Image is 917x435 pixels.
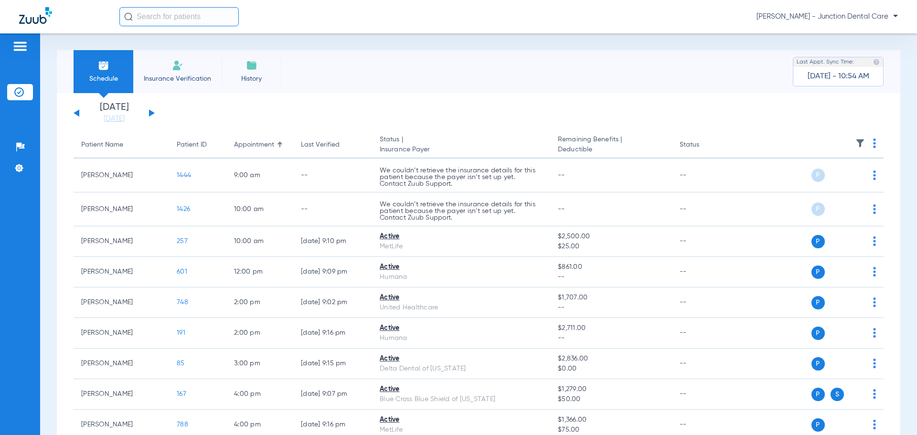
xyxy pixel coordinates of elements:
[380,333,543,343] div: Humana
[301,140,364,150] div: Last Verified
[831,388,844,401] span: S
[380,272,543,282] div: Humana
[558,394,664,404] span: $50.00
[672,318,736,349] td: --
[177,140,207,150] div: Patient ID
[672,349,736,379] td: --
[811,169,825,182] span: P
[380,415,543,425] div: Active
[226,287,293,318] td: 2:00 PM
[380,303,543,313] div: United Healthcare
[226,159,293,192] td: 9:00 AM
[550,132,672,159] th: Remaining Benefits |
[873,204,876,214] img: group-dot-blue.svg
[873,420,876,429] img: group-dot-blue.svg
[811,296,825,309] span: P
[293,192,372,226] td: --
[226,318,293,349] td: 2:00 PM
[177,299,188,306] span: 748
[811,265,825,279] span: P
[811,327,825,340] span: P
[811,235,825,248] span: P
[380,262,543,272] div: Active
[74,287,169,318] td: [PERSON_NAME]
[558,145,664,155] span: Deductible
[672,379,736,410] td: --
[873,59,880,65] img: last sync help info
[558,333,664,343] span: --
[234,140,274,150] div: Appointment
[177,238,188,244] span: 257
[873,267,876,276] img: group-dot-blue.svg
[177,172,191,179] span: 1444
[177,391,186,397] span: 167
[81,140,161,150] div: Patient Name
[234,140,286,150] div: Appointment
[74,318,169,349] td: [PERSON_NAME]
[12,41,28,52] img: hamburger-icon
[98,60,109,71] img: Schedule
[873,170,876,180] img: group-dot-blue.svg
[873,236,876,246] img: group-dot-blue.svg
[811,388,825,401] span: P
[226,226,293,257] td: 10:00 AM
[558,242,664,252] span: $25.00
[672,257,736,287] td: --
[293,226,372,257] td: [DATE] 9:10 PM
[293,318,372,349] td: [DATE] 9:16 PM
[301,140,340,150] div: Last Verified
[74,349,169,379] td: [PERSON_NAME]
[293,287,372,318] td: [DATE] 9:02 PM
[558,425,664,435] span: $75.00
[226,379,293,410] td: 4:00 PM
[558,206,565,212] span: --
[293,379,372,410] td: [DATE] 9:07 PM
[672,159,736,192] td: --
[124,12,133,21] img: Search Icon
[380,232,543,242] div: Active
[177,268,187,275] span: 601
[558,232,664,242] span: $2,500.00
[74,159,169,192] td: [PERSON_NAME]
[558,384,664,394] span: $1,279.00
[558,172,565,179] span: --
[226,349,293,379] td: 3:00 PM
[873,389,876,399] img: group-dot-blue.svg
[873,297,876,307] img: group-dot-blue.svg
[172,60,183,71] img: Manual Insurance Verification
[757,12,898,21] span: [PERSON_NAME] - Junction Dental Care
[558,293,664,303] span: $1,707.00
[873,359,876,368] img: group-dot-blue.svg
[873,328,876,338] img: group-dot-blue.svg
[855,138,865,148] img: filter.svg
[293,159,372,192] td: --
[372,132,550,159] th: Status |
[672,132,736,159] th: Status
[672,226,736,257] td: --
[380,364,543,374] div: Delta Dental of [US_STATE]
[558,354,664,364] span: $2,836.00
[177,360,185,367] span: 85
[380,242,543,252] div: MetLife
[74,257,169,287] td: [PERSON_NAME]
[119,7,239,26] input: Search for patients
[19,7,52,24] img: Zuub Logo
[81,74,126,84] span: Schedule
[380,384,543,394] div: Active
[873,138,876,148] img: group-dot-blue.svg
[811,418,825,432] span: P
[85,114,143,124] a: [DATE]
[177,329,185,336] span: 191
[229,74,274,84] span: History
[380,201,543,221] p: We couldn’t retrieve the insurance details for this patient because the payer isn’t set up yet. C...
[672,192,736,226] td: --
[380,167,543,187] p: We couldn’t retrieve the insurance details for this patient because the payer isn’t set up yet. C...
[558,415,664,425] span: $1,366.00
[380,394,543,404] div: Blue Cross Blue Shield of [US_STATE]
[380,354,543,364] div: Active
[293,349,372,379] td: [DATE] 9:15 PM
[811,202,825,216] span: P
[246,60,257,71] img: History
[558,303,664,313] span: --
[140,74,214,84] span: Insurance Verification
